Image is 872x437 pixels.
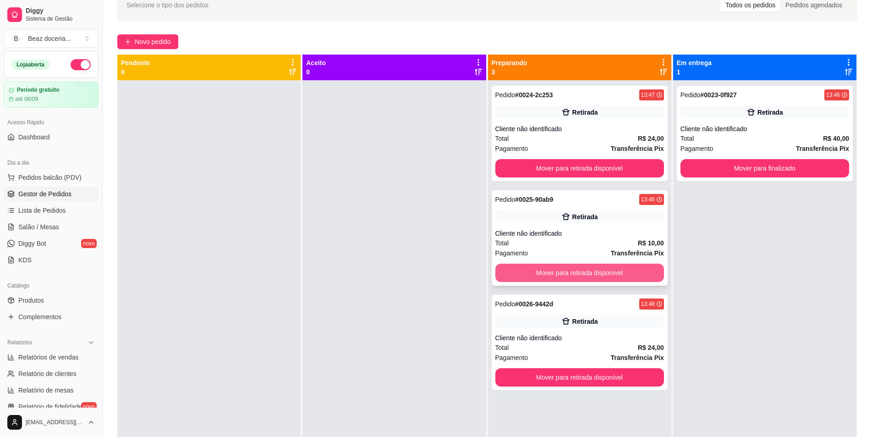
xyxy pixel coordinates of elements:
[18,239,46,248] span: Diggy Bot
[18,189,71,199] span: Gestor de Pedidos
[638,239,664,247] strong: R$ 10,00
[638,344,664,351] strong: R$ 24,00
[135,37,171,47] span: Novo pedido
[680,91,701,99] span: Pedido
[4,170,99,185] button: Pedidos balcão (PDV)
[26,15,95,22] span: Sistema de Gestão
[515,196,553,203] strong: # 0025-90ab9
[515,300,553,308] strong: # 0026-9442d
[18,255,32,265] span: KDS
[121,58,150,67] p: Pendente
[4,366,99,381] a: Relatório de clientes
[495,196,516,203] span: Pedido
[495,133,509,144] span: Total
[121,67,150,77] p: 0
[117,34,178,49] button: Novo pedido
[4,411,99,433] button: [EMAIL_ADDRESS][DOMAIN_NAME]
[611,354,664,361] strong: Transferência Pix
[495,124,664,133] div: Cliente não identificado
[611,145,664,152] strong: Transferência Pix
[495,248,528,258] span: Pagamento
[11,60,49,70] div: Loja aberta
[11,34,21,43] span: B
[4,310,99,324] a: Complementos
[4,293,99,308] a: Produtos
[572,108,598,117] div: Retirada
[757,108,783,117] div: Retirada
[492,58,527,67] p: Preparando
[18,296,44,305] span: Produtos
[641,300,655,308] div: 13:48
[495,300,516,308] span: Pedido
[495,238,509,248] span: Total
[18,353,79,362] span: Relatórios de vendas
[125,39,131,45] span: plus
[7,339,32,346] span: Relatórios
[611,249,664,257] strong: Transferência Pix
[495,368,664,387] button: Mover para retirada disponível
[4,399,99,414] a: Relatório de fidelidadenovo
[4,187,99,201] a: Gestor de Pedidos
[4,253,99,267] a: KDS
[71,59,91,70] button: Alterar Status
[641,196,655,203] div: 13:48
[638,135,664,142] strong: R$ 24,00
[18,222,59,232] span: Salão / Mesas
[495,229,664,238] div: Cliente não identificado
[4,115,99,130] div: Acesso Rápido
[4,155,99,170] div: Dia a dia
[680,144,713,154] span: Pagamento
[572,317,598,326] div: Retirada
[680,133,694,144] span: Total
[18,133,50,142] span: Dashboard
[4,203,99,218] a: Lista de Pedidos
[677,58,712,67] p: Em entrega
[495,91,516,99] span: Pedido
[4,130,99,144] a: Dashboard
[641,91,655,99] div: 13:47
[26,7,95,15] span: Diggy
[26,419,84,426] span: [EMAIL_ADDRESS][DOMAIN_NAME]
[4,236,99,251] a: Diggy Botnovo
[18,386,74,395] span: Relatório de mesas
[823,135,849,142] strong: R$ 40,00
[495,333,664,343] div: Cliente não identificado
[4,82,99,108] a: Período gratuitoaté 06/09
[17,87,60,94] article: Período gratuito
[28,34,71,43] div: Beaz doceria ...
[4,4,99,26] a: DiggySistema de Gestão
[515,91,553,99] strong: # 0024-2c253
[495,159,664,177] button: Mover para retirada disponível
[4,220,99,234] a: Salão / Mesas
[677,67,712,77] p: 1
[700,91,736,99] strong: # 0023-0f927
[306,58,326,67] p: Aceito
[495,343,509,353] span: Total
[492,67,527,77] p: 3
[495,144,528,154] span: Pagamento
[306,67,326,77] p: 0
[680,159,849,177] button: Mover para finalizado
[495,264,664,282] button: Mover para retirada disponível
[680,124,849,133] div: Cliente não identificado
[572,212,598,221] div: Retirada
[796,145,849,152] strong: Transferência Pix
[18,206,66,215] span: Lista de Pedidos
[18,369,77,378] span: Relatório de clientes
[18,402,82,411] span: Relatório de fidelidade
[495,353,528,363] span: Pagamento
[4,383,99,398] a: Relatório de mesas
[826,91,840,99] div: 13:46
[18,173,82,182] span: Pedidos balcão (PDV)
[15,95,38,103] article: até 06/09
[4,350,99,365] a: Relatórios de vendas
[18,312,61,321] span: Complementos
[4,278,99,293] div: Catálogo
[4,29,99,48] button: Select a team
